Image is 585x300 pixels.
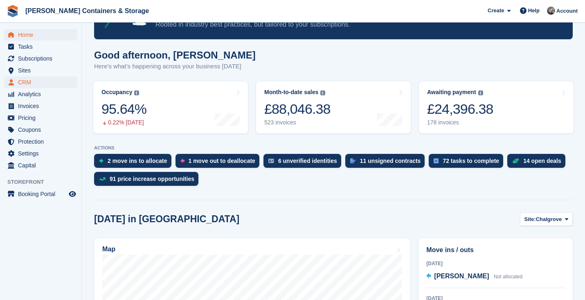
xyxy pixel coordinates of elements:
[426,245,565,255] h2: Move ins / outs
[4,29,77,41] a: menu
[7,5,19,17] img: stora-icon-8386f47178a22dfd0bd8f6a31ec36ba5ce8667c1dd55bd0f319d3a0aa187defe.svg
[18,136,67,147] span: Protection
[108,158,167,164] div: 2 move ins to allocate
[263,154,345,172] a: 6 unverified identities
[426,271,522,282] a: [PERSON_NAME] Not allocated
[94,62,256,71] p: Here's what's happening across your business [DATE]
[443,158,499,164] div: 72 tasks to complete
[427,89,476,96] div: Awaiting payment
[320,90,325,95] img: icon-info-grey-7440780725fd019a000dd9b08b2336e03edf1995a4989e88bcd33f0948082b44.svg
[512,158,519,164] img: deal-1b604bf984904fb50ccaf53a9ad4b4a5d6e5aea283cecdc64d6e3604feb123c2.svg
[429,154,507,172] a: 72 tasks to complete
[4,112,77,124] a: menu
[18,124,67,135] span: Coupons
[523,158,561,164] div: 14 open deals
[427,119,493,126] div: 178 invoices
[180,158,184,163] img: move_outs_to_deallocate_icon-f764333ba52eb49d3ac5e1228854f67142a1ed5810a6f6cc68b1a99e826820c5.svg
[4,136,77,147] a: menu
[520,212,573,226] button: Site: Chalgrove
[175,154,263,172] a: 1 move out to deallocate
[4,188,77,200] a: menu
[4,77,77,88] a: menu
[264,101,331,117] div: £88,046.38
[427,101,493,117] div: £24,396.38
[102,246,115,253] h2: Map
[556,7,578,15] span: Account
[99,158,103,163] img: move_ins_to_allocate_icon-fdf77a2bb77ea45bf5b3d319d69a93e2d87916cf1d5bf7949dd705db3b84f3ca.svg
[4,124,77,135] a: menu
[4,65,77,76] a: menu
[155,20,501,29] p: Rooted in industry best practices, but tailored to your subscriptions.
[94,214,239,225] h2: [DATE] in [GEOGRAPHIC_DATA]
[419,81,574,133] a: Awaiting payment £24,396.38 178 invoices
[94,50,256,61] h1: Good afternoon, [PERSON_NAME]
[4,100,77,112] a: menu
[94,154,175,172] a: 2 move ins to allocate
[4,41,77,52] a: menu
[101,119,146,126] div: 0.22% [DATE]
[536,215,562,223] span: Chalgrove
[93,81,248,133] a: Occupancy 95.64% 0.22% [DATE]
[547,7,555,15] img: Adam Greenhalgh
[18,160,67,171] span: Capital
[4,88,77,100] a: menu
[18,112,67,124] span: Pricing
[524,215,536,223] span: Site:
[18,77,67,88] span: CRM
[360,158,421,164] div: 11 unsigned contracts
[434,158,439,163] img: task-75834270c22a3079a89374b754ae025e5fb1db73e45f91037f5363f120a921f8.svg
[268,158,274,163] img: verify_identity-adf6edd0f0f0b5bbfe63781bf79b02c33cf7c696d77639b501bdc392416b5a36.svg
[350,158,356,163] img: contract_signature_icon-13c848040528278c33f63329250d36e43548de30e8caae1d1a13099fd9432cc5.svg
[264,119,331,126] div: 523 invoices
[264,89,318,96] div: Month-to-date sales
[94,172,202,190] a: 91 price increase opportunities
[278,158,337,164] div: 6 unverified identities
[99,177,106,181] img: price_increase_opportunities-93ffe204e8149a01c8c9dc8f82e8f89637d9d84a8eef4429ea346261dce0b2c0.svg
[18,41,67,52] span: Tasks
[18,148,67,159] span: Settings
[101,89,132,96] div: Occupancy
[488,7,504,15] span: Create
[18,29,67,41] span: Home
[434,273,489,280] span: [PERSON_NAME]
[18,65,67,76] span: Sites
[134,90,139,95] img: icon-info-grey-7440780725fd019a000dd9b08b2336e03edf1995a4989e88bcd33f0948082b44.svg
[4,148,77,159] a: menu
[4,160,77,171] a: menu
[22,4,152,18] a: [PERSON_NAME] Containers & Storage
[18,188,67,200] span: Booking Portal
[7,178,81,186] span: Storefront
[528,7,540,15] span: Help
[507,154,569,172] a: 14 open deals
[478,90,483,95] img: icon-info-grey-7440780725fd019a000dd9b08b2336e03edf1995a4989e88bcd33f0948082b44.svg
[256,81,411,133] a: Month-to-date sales £88,046.38 523 invoices
[18,100,67,112] span: Invoices
[94,145,573,151] p: ACTIONS
[67,189,77,199] a: Preview store
[494,274,522,280] span: Not allocated
[426,260,565,267] div: [DATE]
[18,88,67,100] span: Analytics
[4,53,77,64] a: menu
[345,154,429,172] a: 11 unsigned contracts
[18,53,67,64] span: Subscriptions
[101,101,146,117] div: 95.64%
[110,176,194,182] div: 91 price increase opportunities
[189,158,255,164] div: 1 move out to deallocate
